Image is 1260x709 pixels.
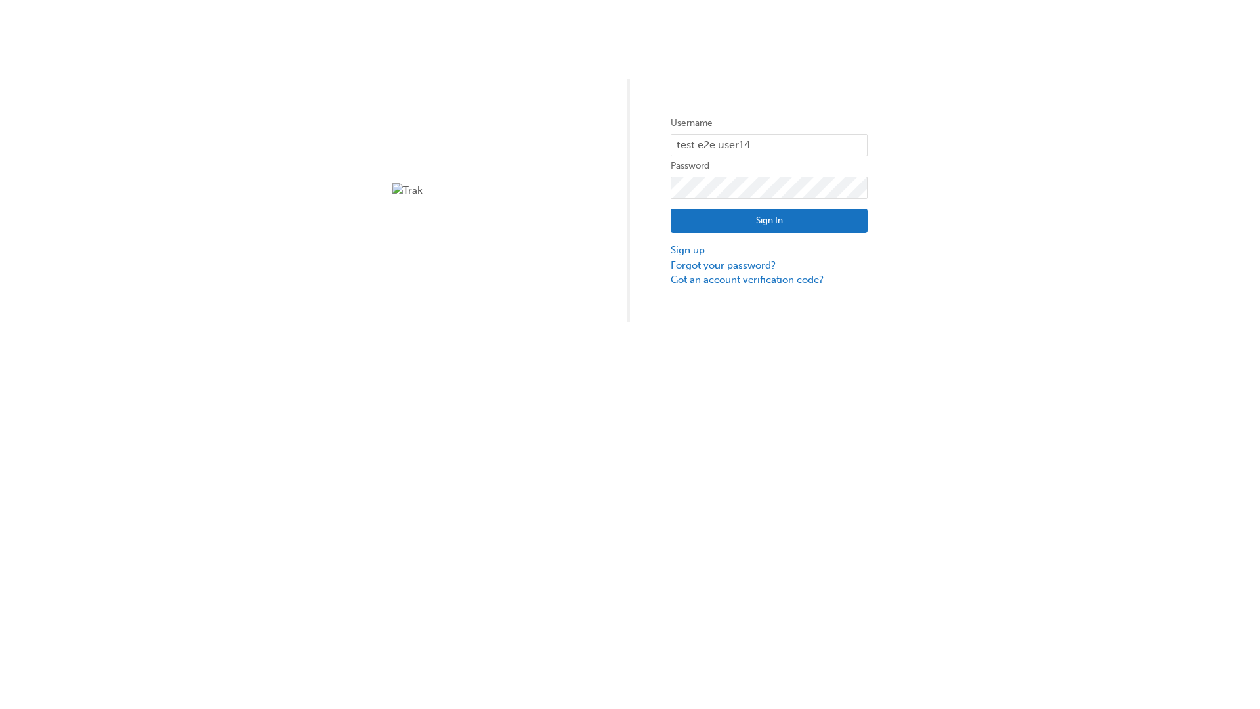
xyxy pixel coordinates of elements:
[671,243,868,258] a: Sign up
[392,183,589,198] img: Trak
[671,134,868,156] input: Username
[671,209,868,234] button: Sign In
[671,116,868,131] label: Username
[671,158,868,174] label: Password
[671,272,868,288] a: Got an account verification code?
[671,258,868,273] a: Forgot your password?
